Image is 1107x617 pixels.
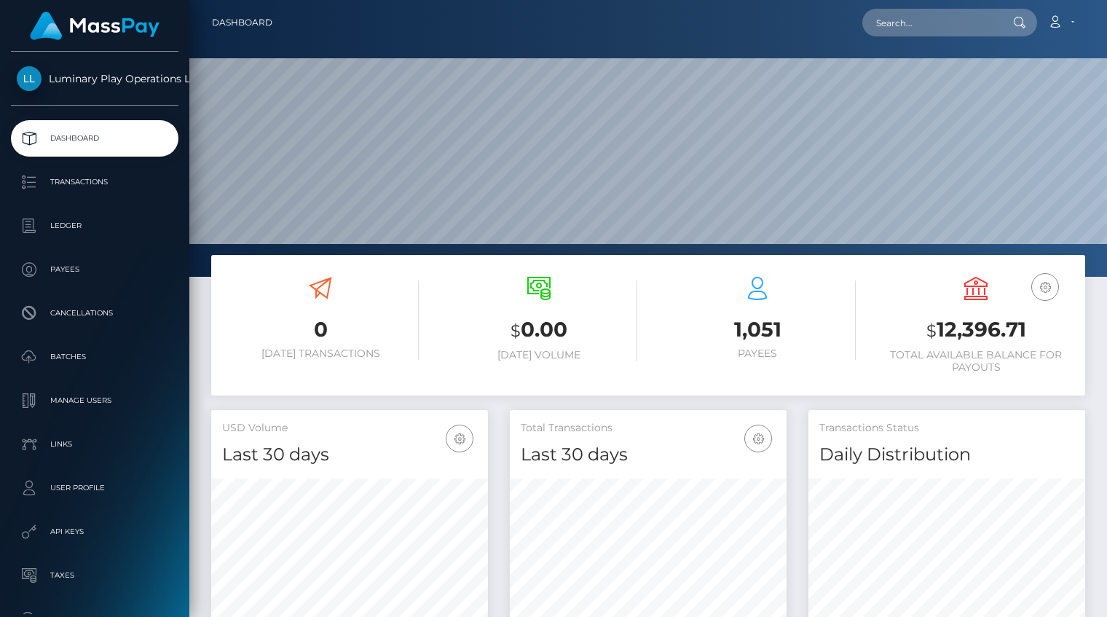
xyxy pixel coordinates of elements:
[441,315,637,345] h3: 0.00
[11,339,178,375] a: Batches
[819,421,1074,436] h5: Transactions Status
[511,321,521,341] small: $
[11,382,178,419] a: Manage Users
[11,514,178,550] a: API Keys
[878,349,1074,374] h6: Total Available Balance for Payouts
[819,442,1074,468] h4: Daily Distribution
[521,442,776,468] h4: Last 30 days
[11,208,178,244] a: Ledger
[17,390,173,412] p: Manage Users
[11,164,178,200] a: Transactions
[11,470,178,506] a: User Profile
[11,72,178,85] span: Luminary Play Operations Limited
[17,66,42,91] img: Luminary Play Operations Limited
[521,421,776,436] h5: Total Transactions
[222,421,477,436] h5: USD Volume
[30,12,159,40] img: MassPay Logo
[17,346,173,368] p: Batches
[222,315,419,344] h3: 0
[862,9,999,36] input: Search...
[17,521,173,543] p: API Keys
[441,349,637,361] h6: [DATE] Volume
[212,7,272,38] a: Dashboard
[17,477,173,499] p: User Profile
[17,433,173,455] p: Links
[17,127,173,149] p: Dashboard
[222,347,419,360] h6: [DATE] Transactions
[11,251,178,288] a: Payees
[659,315,856,344] h3: 1,051
[878,315,1074,345] h3: 12,396.71
[659,347,856,360] h6: Payees
[11,426,178,463] a: Links
[11,120,178,157] a: Dashboard
[17,171,173,193] p: Transactions
[222,442,477,468] h4: Last 30 days
[11,557,178,594] a: Taxes
[11,295,178,331] a: Cancellations
[17,565,173,586] p: Taxes
[17,215,173,237] p: Ledger
[17,302,173,324] p: Cancellations
[17,259,173,280] p: Payees
[926,321,937,341] small: $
